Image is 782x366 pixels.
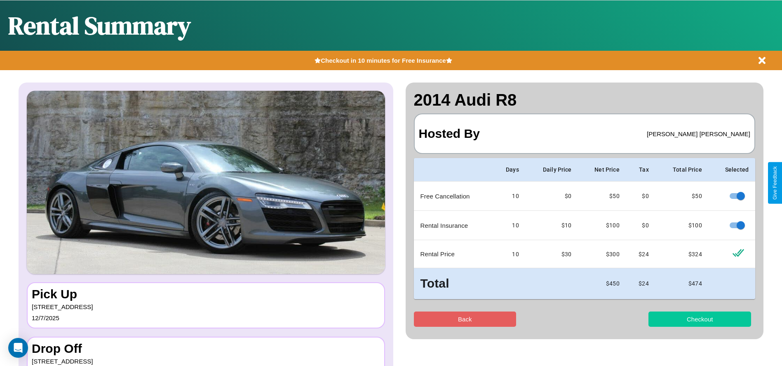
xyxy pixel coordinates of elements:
[578,158,626,182] th: Net Price
[32,342,380,356] h3: Drop Off
[655,240,709,268] td: $ 324
[493,182,526,211] td: 10
[578,240,626,268] td: $ 300
[420,220,486,231] p: Rental Insurance
[420,248,486,260] p: Rental Price
[526,158,578,182] th: Daily Price
[493,240,526,268] td: 10
[655,182,709,211] td: $ 50
[32,287,380,301] h3: Pick Up
[648,312,751,327] button: Checkout
[626,158,655,182] th: Tax
[772,166,778,200] div: Give Feedback
[414,312,517,327] button: Back
[8,9,191,43] h1: Rental Summary
[647,128,750,139] p: [PERSON_NAME] [PERSON_NAME]
[709,158,755,182] th: Selected
[578,268,626,299] td: $ 450
[578,211,626,240] td: $ 100
[321,57,446,64] b: Checkout in 10 minutes for Free Insurance
[578,182,626,211] td: $ 50
[32,301,380,312] p: [STREET_ADDRESS]
[419,118,480,149] h3: Hosted By
[655,211,709,240] td: $ 100
[526,182,578,211] td: $0
[414,158,756,299] table: simple table
[493,211,526,240] td: 10
[420,275,486,293] h3: Total
[414,91,756,109] h2: 2014 Audi R8
[526,240,578,268] td: $ 30
[655,158,709,182] th: Total Price
[626,182,655,211] td: $0
[626,240,655,268] td: $ 24
[420,191,486,202] p: Free Cancellation
[493,158,526,182] th: Days
[8,338,28,358] div: Open Intercom Messenger
[526,211,578,240] td: $10
[32,312,380,323] p: 12 / 7 / 2025
[626,268,655,299] td: $ 24
[626,211,655,240] td: $0
[655,268,709,299] td: $ 474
